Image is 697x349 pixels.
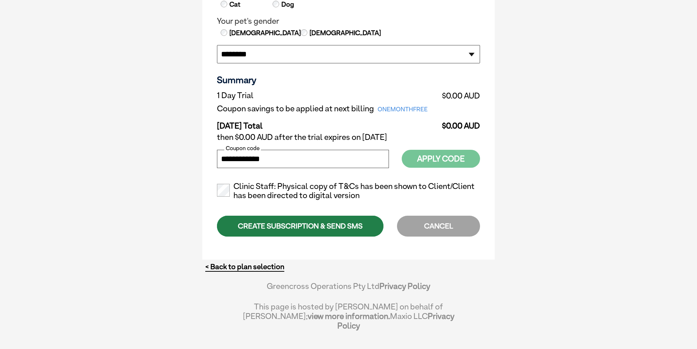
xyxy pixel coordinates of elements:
input: Clinic Staff: Physical copy of T&Cs has been shown to Client/Client has been directed to digital ... [217,184,230,197]
button: Apply Code [402,150,480,168]
div: This page is hosted by [PERSON_NAME] on behalf of [PERSON_NAME]; Maxio LLC [243,298,454,330]
a: Privacy Policy [379,281,430,291]
td: [DATE] Total [217,115,439,131]
td: Coupon savings to be applied at next billing [217,102,439,115]
div: CREATE SUBSCRIPTION & SEND SMS [217,216,383,237]
td: $0.00 AUD [439,115,480,131]
td: then $0.00 AUD after the trial expires on [DATE] [217,131,480,144]
a: view more information. [308,311,390,321]
td: $0.00 AUD [439,89,480,102]
td: 1 Day Trial [217,89,439,102]
a: < Back to plan selection [205,262,284,271]
div: Greencross Operations Pty Ltd [243,281,454,298]
h3: Summary [217,74,480,85]
label: Clinic Staff: Physical copy of T&Cs has been shown to Client/Client has been directed to digital ... [217,182,480,201]
legend: Your pet's gender [217,16,480,26]
a: Privacy Policy [337,311,454,330]
span: ONEMONTHFREE [374,104,431,115]
label: Coupon code [224,145,261,152]
div: CANCEL [397,216,480,237]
